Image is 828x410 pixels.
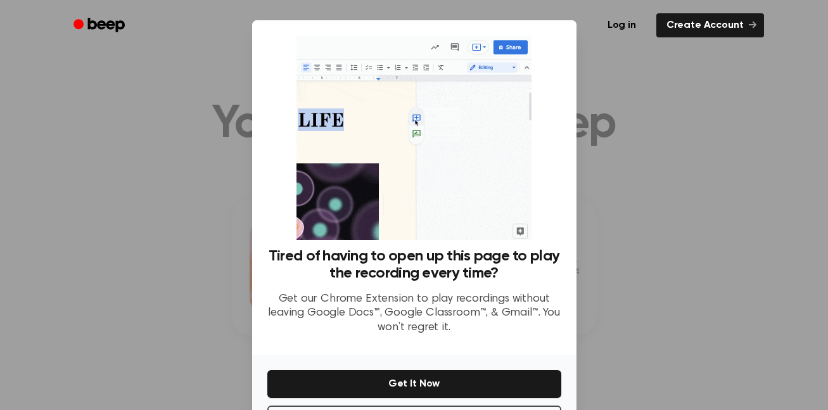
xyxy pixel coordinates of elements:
[267,370,561,398] button: Get It Now
[267,248,561,282] h3: Tired of having to open up this page to play the recording every time?
[296,35,532,240] img: Beep extension in action
[65,13,136,38] a: Beep
[656,13,764,37] a: Create Account
[267,292,561,335] p: Get our Chrome Extension to play recordings without leaving Google Docs™, Google Classroom™, & Gm...
[595,11,649,40] a: Log in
